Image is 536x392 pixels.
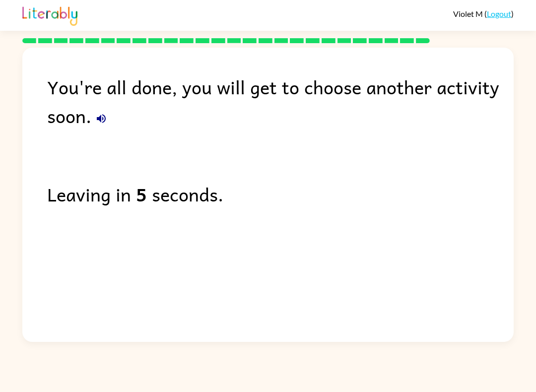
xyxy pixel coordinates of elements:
div: You're all done, you will get to choose another activity soon. [47,72,514,130]
div: ( ) [453,9,514,18]
div: Leaving in seconds. [47,180,514,208]
a: Logout [487,9,511,18]
span: Violet M [453,9,484,18]
b: 5 [136,180,147,208]
img: Literably [22,4,77,26]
